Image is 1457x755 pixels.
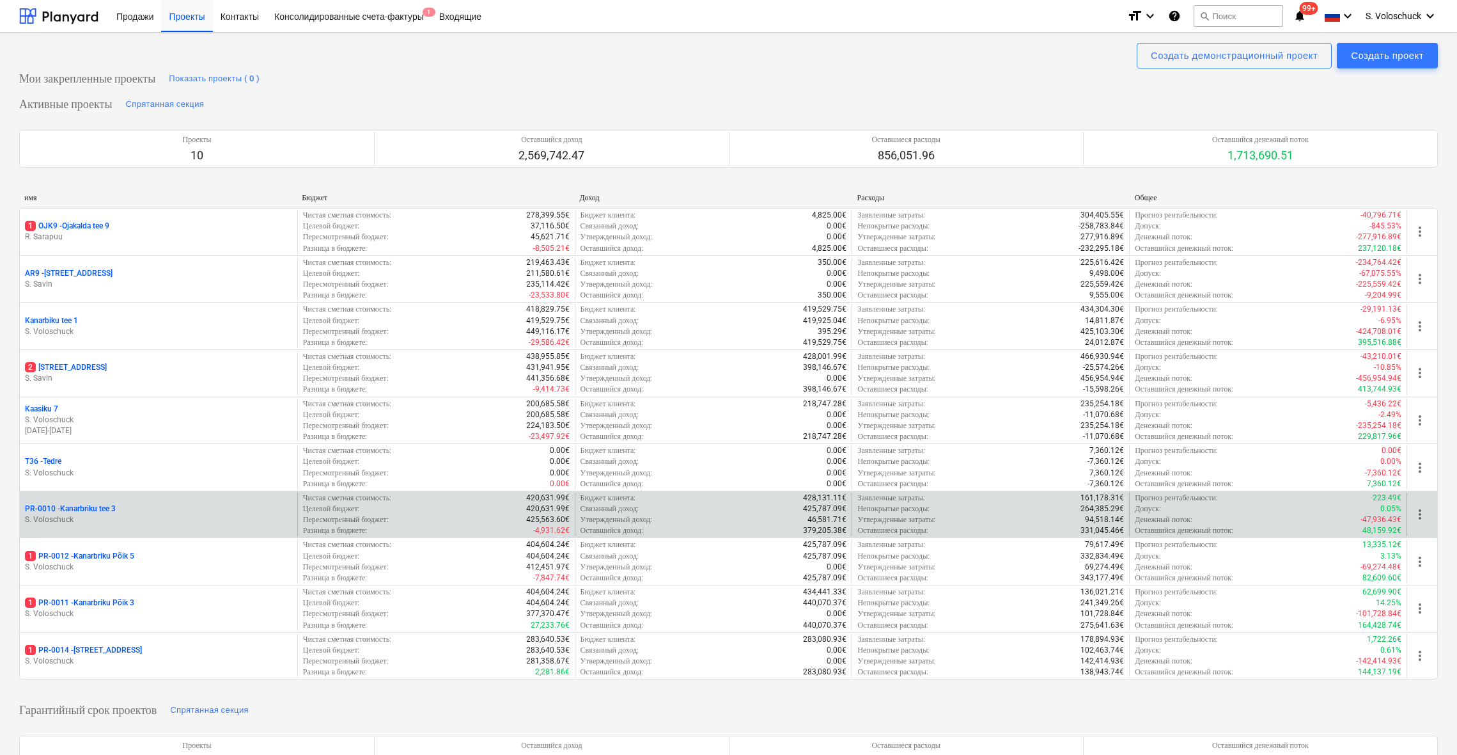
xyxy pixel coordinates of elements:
[1089,290,1124,301] p: 9,555.00€
[25,232,292,242] p: R. Sarapuu
[803,384,846,395] p: 398,146.67€
[1356,279,1401,290] p: -225,559.42€
[1135,268,1161,279] p: Допуск :
[25,415,292,425] p: S. Voloschuck
[857,373,935,384] p: Утвержденные затраты :
[303,493,391,504] p: Чистая сметная стоимость :
[183,148,212,163] p: 10
[25,404,58,415] p: Kaasiku 7
[857,337,928,348] p: Оставшиеся расходы :
[526,304,570,315] p: 418,829.75€
[25,268,292,290] div: AR9 -[STREET_ADDRESS]S. Savin
[857,290,928,301] p: Оставшиеся расходы :
[580,210,636,221] p: Бюджет клиента :
[827,221,846,232] p: 0.00€
[1212,148,1309,163] p: 1,713,690.51
[1412,648,1428,664] span: more_vert
[803,362,846,373] p: 398,146.67€
[25,315,292,337] div: Kanarbiku tee 1S. Voloschuck
[580,279,653,290] p: Утвержденный доход :
[1087,456,1124,467] p: -7,360.12€
[25,404,292,436] div: Kaasiku 7S. Voloschuck[DATE]-[DATE]
[526,351,570,362] p: 438,955.85€
[526,493,570,504] p: 420,631.99€
[857,479,928,489] p: Оставшиеся расходы :
[812,210,846,221] p: 4,825.00€
[303,290,368,301] p: Разница в бюджете :
[580,304,636,315] p: Бюджет клиента :
[580,373,653,384] p: Утвержденный доход :
[529,337,570,348] p: -29,586.42€
[803,304,846,315] p: 419,529.75€
[1360,210,1401,221] p: -40,796.71€
[1412,365,1428,381] span: more_vert
[1365,290,1401,301] p: -9,204.99€
[1083,409,1124,420] p: -11,070.68€
[526,504,570,514] p: 420,631.99€
[818,257,846,268] p: 350.00€
[1135,420,1192,431] p: Денежный поток :
[1374,362,1401,373] p: -10.85%
[857,210,924,221] p: Заявленные затраты :
[857,232,935,242] p: Утвержденные затраты :
[25,551,292,573] div: 1PR-0012 -Kanarbriku Põik 5S. Voloschuck
[579,193,846,203] div: Доход
[423,8,435,17] span: 1
[1135,326,1192,337] p: Денежный поток :
[166,68,263,89] button: Показать проекты ( 0 )
[303,373,389,384] p: Пересмотренный бюджет :
[1151,47,1318,64] div: Создать демонстрационный проект
[531,221,570,232] p: 37,116.50€
[1356,326,1401,337] p: -424,708.01€
[1356,257,1401,268] p: -234,764.42€
[580,326,653,337] p: Утвержденный доход :
[807,514,846,525] p: 46,581.71€
[1135,384,1233,395] p: Оставшийся денежный поток :
[857,468,935,479] p: Утвержденные затраты :
[303,315,360,326] p: Целевой бюджет :
[25,598,36,608] span: 1
[25,645,142,656] p: PR-0014 - [STREET_ADDRESS]
[526,514,570,525] p: 425,563.60€
[1080,232,1124,242] p: 277,916.89€
[580,468,653,479] p: Утвержденный доход :
[1351,47,1424,64] div: Создать проект
[1135,279,1192,290] p: Денежный поток :
[25,645,36,655] span: 1
[1293,8,1306,24] i: notifications
[1135,362,1161,373] p: Допуск :
[303,362,360,373] p: Целевой бюджет :
[169,72,260,86] div: Показать проекты ( 0 )
[1360,304,1401,315] p: -29,191.13€
[1369,221,1401,232] p: -845.53%
[526,257,570,268] p: 219,463.43€
[1080,399,1124,409] p: 235,254.18€
[1300,2,1318,15] span: 99+
[580,514,653,525] p: Утвержденный доход :
[857,504,930,514] p: Непокрытые расходы :
[1380,504,1401,514] p: 0.05%
[25,362,292,384] div: 2[STREET_ADDRESS]S. Savin
[25,362,107,373] p: [STREET_ADDRESS]
[580,399,636,409] p: Бюджет клиента :
[526,326,570,337] p: 449,116.17€
[857,315,930,326] p: Непокрытые расходы :
[871,148,940,163] p: 856,051.96
[526,362,570,373] p: 431,941.95€
[827,445,846,456] p: 0.00€
[303,409,360,420] p: Целевой бюджет :
[1358,431,1401,442] p: 229,817.96€
[857,420,935,431] p: Утвержденные затраты :
[580,420,653,431] p: Утвержденный доход :
[803,399,846,409] p: 218,747.28€
[580,243,643,254] p: Оставшийся доход :
[303,431,368,442] p: Разница в бюджете :
[857,326,935,337] p: Утвержденные затраты :
[1373,493,1401,504] p: 223.49€
[871,134,940,145] p: Оставшиеся расходы
[1412,413,1428,428] span: more_vert
[19,97,113,112] p: Активные проекты
[580,456,639,467] p: Связанный доход :
[1360,351,1401,362] p: -43,210.01€
[1080,420,1124,431] p: 235,254.18€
